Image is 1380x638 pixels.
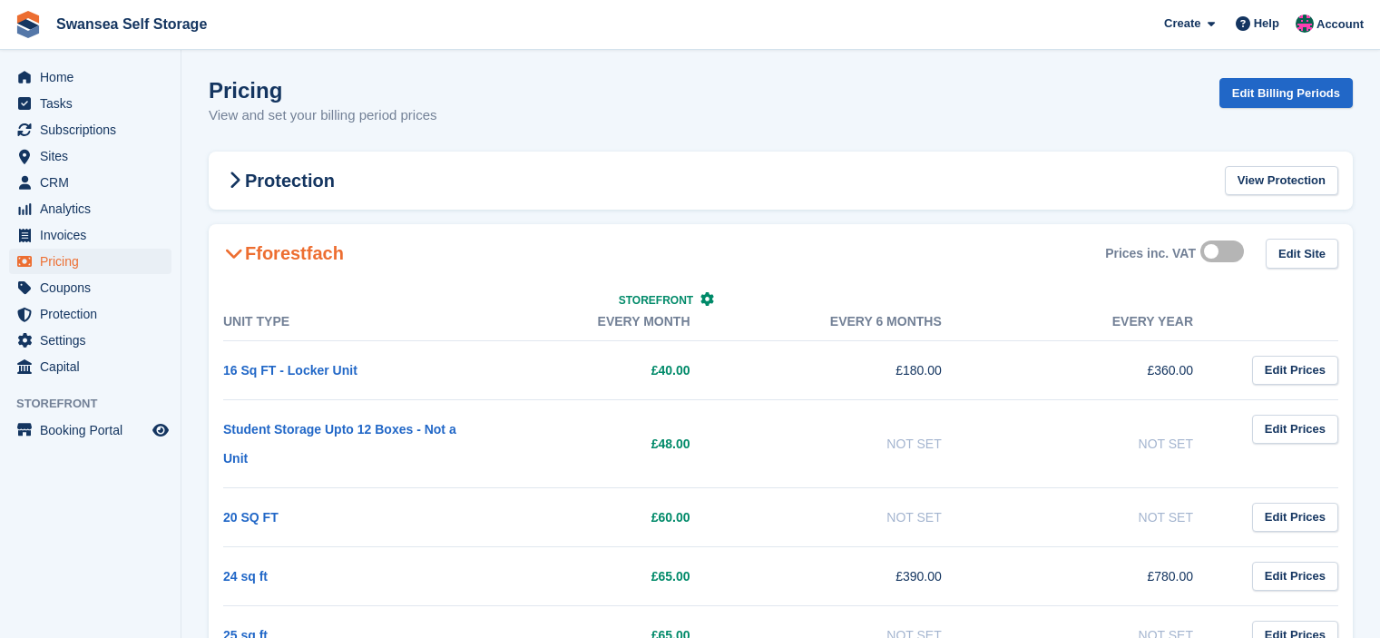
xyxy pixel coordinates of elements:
a: Swansea Self Storage [49,9,214,39]
img: Paul Davies [1296,15,1314,33]
span: Create [1164,15,1200,33]
td: £65.00 [475,546,726,605]
a: 16 Sq FT - Locker Unit [223,363,357,378]
span: Settings [40,328,149,353]
th: Every month [475,303,726,341]
a: menu [9,222,171,248]
span: Protection [40,301,149,327]
a: menu [9,417,171,443]
span: Coupons [40,275,149,300]
a: menu [9,196,171,221]
a: View Protection [1225,166,1338,196]
a: menu [9,275,171,300]
span: Help [1254,15,1279,33]
a: menu [9,117,171,142]
span: Tasks [40,91,149,116]
a: menu [9,328,171,353]
th: Every 6 months [727,303,978,341]
p: View and set your billing period prices [209,105,437,126]
span: Storefront [619,294,693,307]
a: menu [9,170,171,195]
a: Storefront [619,294,714,307]
a: Preview store [150,419,171,441]
a: 20 SQ FT [223,510,279,525]
td: £180.00 [727,340,978,399]
span: Storefront [16,395,181,413]
th: Unit Type [223,303,475,341]
img: stora-icon-8386f47178a22dfd0bd8f6a31ec36ba5ce8667c1dd55bd0f319d3a0aa187defe.svg [15,11,42,38]
a: menu [9,64,171,90]
span: Sites [40,143,149,169]
span: Booking Portal [40,417,149,443]
a: menu [9,301,171,327]
a: Edit Billing Periods [1219,78,1353,108]
a: menu [9,354,171,379]
span: Analytics [40,196,149,221]
td: Not Set [727,487,978,546]
h2: Protection [223,170,335,191]
span: Subscriptions [40,117,149,142]
td: £60.00 [475,487,726,546]
span: Invoices [40,222,149,248]
h1: Pricing [209,78,437,103]
span: Account [1316,15,1364,34]
a: menu [9,143,171,169]
td: Not Set [727,399,978,487]
td: £390.00 [727,546,978,605]
td: £40.00 [475,340,726,399]
span: Pricing [40,249,149,274]
td: Not Set [978,487,1229,546]
a: menu [9,91,171,116]
a: Edit Prices [1252,356,1338,386]
td: £780.00 [978,546,1229,605]
a: Edit Prices [1252,415,1338,445]
span: Capital [40,354,149,379]
span: Home [40,64,149,90]
span: CRM [40,170,149,195]
a: Edit Site [1266,239,1338,269]
td: £48.00 [475,399,726,487]
a: menu [9,249,171,274]
a: Edit Prices [1252,503,1338,533]
td: Not Set [978,399,1229,487]
a: 24 sq ft [223,569,268,584]
th: Every year [978,303,1229,341]
td: £360.00 [978,340,1229,399]
a: Edit Prices [1252,562,1338,592]
a: Student Storage Upto 12 Boxes - Not a Unit [223,422,456,466]
div: Prices inc. VAT [1105,246,1196,261]
h2: Fforestfach [223,242,344,264]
